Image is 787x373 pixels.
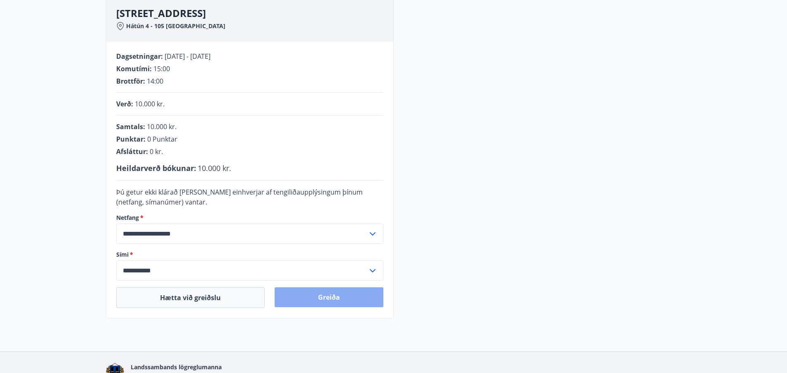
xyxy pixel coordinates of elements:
span: 14:00 [147,77,163,86]
button: Greiða [275,287,383,307]
span: 0 Punktar [147,135,177,144]
span: Samtals : [116,122,145,131]
span: Afsláttur : [116,147,148,156]
label: Sími [116,250,383,259]
span: Brottför : [116,77,145,86]
span: Heildarverð bókunar : [116,163,196,173]
span: 10.000 kr. [147,122,177,131]
label: Netfang [116,214,383,222]
button: Hætta við greiðslu [116,287,265,308]
h3: [STREET_ADDRESS] [116,6,393,20]
span: Verð : [116,99,133,108]
span: Hátún 4 - 105 [GEOGRAPHIC_DATA] [126,22,225,30]
span: [DATE] - [DATE] [165,52,211,61]
span: Dagsetningar : [116,52,163,61]
span: Landssambands lögreglumanna [131,363,222,371]
span: Komutími : [116,64,152,73]
span: Þú getur ekki klárað [PERSON_NAME] einhverjar af tengiliðaupplýsingum þínum (netfang, símanúmer) ... [116,188,363,207]
span: Punktar : [116,135,146,144]
span: 15:00 [153,64,170,73]
span: 0 kr. [150,147,163,156]
span: 10.000 kr. [135,99,165,108]
span: 10.000 kr. [198,163,231,173]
